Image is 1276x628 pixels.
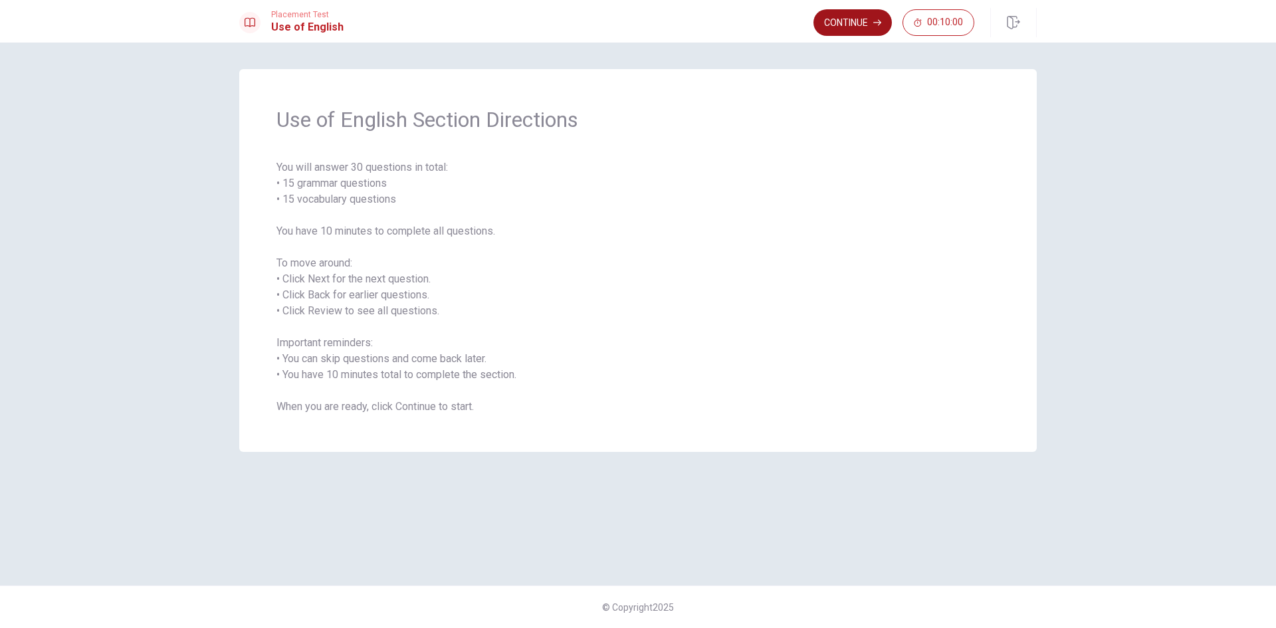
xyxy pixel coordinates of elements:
button: Continue [813,9,892,36]
span: Use of English Section Directions [276,106,1000,133]
button: 00:10:00 [903,9,974,36]
span: You will answer 30 questions in total: • 15 grammar questions • 15 vocabulary questions You have ... [276,159,1000,415]
span: 00:10:00 [927,17,963,28]
span: Placement Test [271,10,344,19]
span: © Copyright 2025 [602,602,674,613]
h1: Use of English [271,19,344,35]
